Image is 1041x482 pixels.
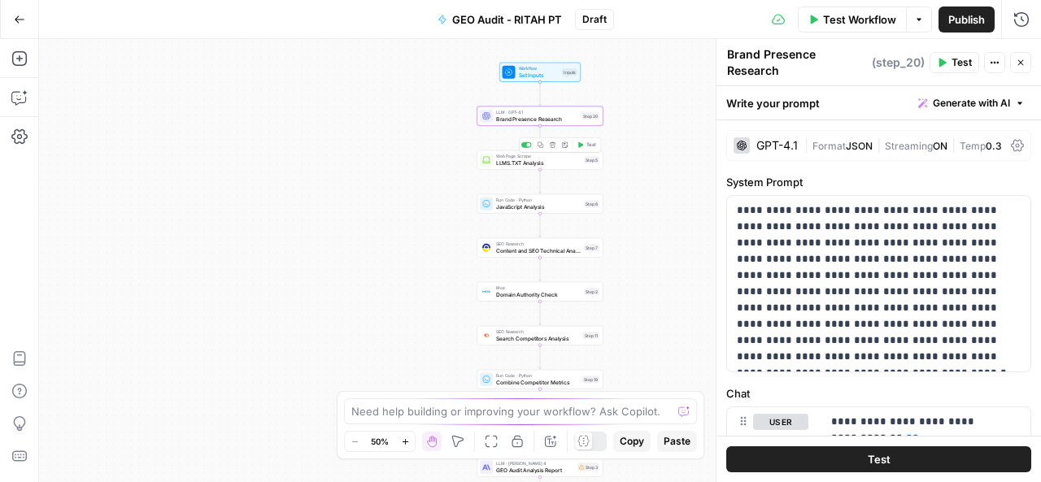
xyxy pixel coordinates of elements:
span: LLMS.TXT Analysis [496,158,581,167]
span: Generate with AI [933,96,1010,111]
button: user [753,414,808,430]
label: System Prompt [726,174,1031,190]
span: Run Code · Python [496,372,579,379]
span: Workflow [519,65,560,72]
span: LLM · GPT-4.1 [496,109,578,115]
div: LLM · [PERSON_NAME] 4GEO Audit Analysis ReportStep 3 [477,458,603,477]
button: Generate with AI [912,93,1031,114]
div: Step 19 [582,376,599,383]
g: Edge from step_7 to step_2 [539,257,542,280]
span: Temp [960,140,986,152]
span: Brand Presence Research [496,115,578,123]
span: LLM · [PERSON_NAME] 4 [496,460,574,467]
label: Chat [726,385,1031,402]
span: JavaScript Analysis [496,202,581,211]
button: Test [726,446,1031,472]
div: Step 7 [584,244,599,251]
div: WorkflowSet InputsInputs [477,63,603,82]
div: MozDomain Authority CheckStep 2 [477,282,603,302]
span: SEO Research [496,328,580,335]
span: ON [933,140,947,152]
span: Content and SEO Technical Analysis [496,246,581,254]
span: Domain Authority Check [496,290,581,298]
img: y3iv96nwgxbwrvt76z37ug4ox9nv [482,244,490,252]
div: LLM · GPT-4.1Brand Presence ResearchStep 20 [477,106,603,126]
div: SEO ResearchContent and SEO Technical AnalysisStep 7 [477,238,603,258]
g: Edge from start to step_20 [539,81,542,105]
button: Test [930,52,979,73]
div: Step 3 [577,463,599,471]
span: SEO Research [496,241,581,247]
button: Publish [939,7,995,33]
span: | [873,137,885,153]
span: Publish [948,11,985,28]
button: Copy [613,431,651,452]
div: GPT-4.1 [756,140,798,151]
div: SEO ResearchSearch Competitors AnalysisStep 11 [477,326,603,345]
g: Edge from step_6 to step_7 [539,213,542,237]
span: Run Code · Python [496,197,581,203]
span: Streaming [885,140,933,152]
span: Test [586,141,596,149]
span: Test [952,55,972,70]
span: | [804,137,812,153]
button: Test Workflow [798,7,906,33]
g: Edge from step_2 to step_11 [539,301,542,324]
div: Step 2 [584,288,599,295]
span: GEO Audit - RITAH PT [452,11,562,28]
span: Test Workflow [823,11,896,28]
span: Web Page Scrape [496,153,581,159]
span: Search Competitors Analysis [496,334,580,342]
g: Edge from step_5 to step_6 [539,169,542,193]
span: Set Inputs [519,71,560,79]
span: Test [868,451,891,467]
span: | [947,137,960,153]
img: zn8kcn4lc16eab7ly04n2pykiy7x [482,332,490,339]
span: Format [812,140,846,152]
span: Moz [496,284,581,291]
textarea: Brand Presence Research [727,46,868,79]
span: ( step_20 ) [872,54,925,71]
div: Inputs [562,68,577,76]
span: 0.3 [986,140,1002,152]
span: Paste [664,434,690,449]
span: JSON [846,140,873,152]
span: 50% [371,435,389,448]
div: Run Code · PythonJavaScript AnalysisStep 6 [477,194,603,214]
button: Paste [657,431,697,452]
span: Draft [582,12,607,27]
span: Combine Competitor Metrics [496,378,579,386]
div: Step 5 [584,156,599,163]
div: Step 20 [581,112,599,119]
button: GEO Audit - RITAH PT [428,7,572,33]
div: Write your prompt [717,86,1041,119]
div: Web Page ScrapeLLMS.TXT AnalysisStep 5Test [477,150,603,170]
span: Copy [620,434,644,449]
div: Step 6 [584,200,599,207]
g: Edge from step_11 to step_19 [539,345,542,368]
button: Test [574,140,599,150]
div: Step 11 [583,332,599,339]
span: GEO Audit Analysis Report [496,466,574,474]
div: Run Code · PythonCombine Competitor MetricsStep 19 [477,370,603,389]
